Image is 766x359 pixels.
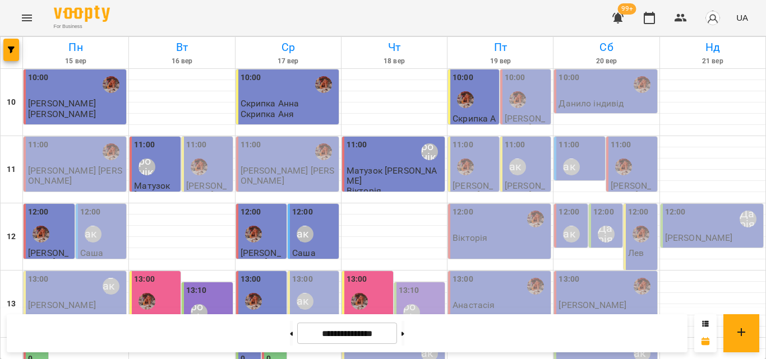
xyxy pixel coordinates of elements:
[54,23,110,30] span: For Business
[241,139,261,151] label: 11:00
[241,98,299,109] span: Скрипка Анна
[611,139,631,151] label: 11:00
[509,158,526,175] div: Литвак Анна
[457,91,474,108] img: Анна Клочаник
[241,273,261,286] label: 13:00
[134,273,155,286] label: 13:00
[241,166,336,185] p: [PERSON_NAME] [PERSON_NAME]
[351,293,368,310] img: Анна Клочаник
[28,109,96,119] p: [PERSON_NAME]
[399,285,419,297] label: 13:10
[453,233,487,243] p: Вікторія
[347,139,367,151] label: 11:00
[28,248,68,268] span: [PERSON_NAME]
[134,180,174,211] span: Матузок [PERSON_NAME]
[131,39,233,56] h6: Вт
[598,226,615,243] div: Дарія
[237,56,339,67] h6: 17 вер
[615,158,632,175] img: Анна Клочаник
[555,39,657,56] h6: Сб
[509,91,526,108] img: Анна Клочаник
[736,12,748,24] span: UA
[559,206,579,218] label: 12:00
[449,56,551,67] h6: 19 вер
[343,56,445,67] h6: 18 вер
[555,56,657,67] h6: 20 вер
[103,143,119,160] img: Анна Клочаник
[186,181,230,201] p: [PERSON_NAME]
[732,7,753,28] button: UA
[292,248,316,258] span: Саша
[527,211,544,227] img: Анна Клочаник
[28,72,49,84] label: 10:00
[245,226,262,243] img: Анна Клочаник
[563,158,580,175] div: Литвак Анна
[7,164,16,176] h6: 11
[85,226,101,243] div: Литвак Анна
[28,206,49,218] label: 12:00
[559,300,626,310] p: [PERSON_NAME]
[33,226,49,243] img: Анна Клочаник
[453,206,473,218] label: 12:00
[559,139,579,151] label: 11:00
[347,165,437,185] span: Матузок [PERSON_NAME]
[292,206,313,218] label: 12:00
[453,273,473,286] label: 13:00
[343,39,445,56] h6: Чт
[103,76,119,93] img: Анна Клочаник
[618,3,636,15] span: 99+
[80,248,104,258] p: Саша
[28,273,49,286] label: 13:00
[139,293,155,310] img: Анна Клочаник
[347,186,381,195] p: Вікторія
[628,206,649,218] label: 12:00
[634,76,650,93] img: Анна Клочаник
[449,39,551,56] h6: Пт
[241,72,261,84] label: 10:00
[103,278,119,295] div: Литвак Анна
[559,99,624,108] p: Данило індивід
[505,139,525,151] label: 11:00
[241,109,294,119] p: Скрипка Аня
[191,158,207,175] img: Анна Клочаник
[315,76,332,93] div: Анна Клочаник
[453,181,497,201] p: [PERSON_NAME]
[7,231,16,243] h6: 12
[634,278,650,295] img: Анна Клочаник
[54,6,110,22] img: Voopty Logo
[131,56,233,67] h6: 16 вер
[665,206,686,218] label: 12:00
[628,248,644,258] p: Лев
[662,39,764,56] h6: Нд
[186,285,207,297] label: 13:10
[457,158,474,175] img: Анна Клочаник
[245,293,262,310] img: Анна Клочаник
[453,300,495,310] p: Анастасія
[347,273,367,286] label: 13:00
[28,166,124,185] p: [PERSON_NAME] [PERSON_NAME]
[7,298,16,310] h6: 13
[527,278,544,295] div: Анна Клочаник
[705,10,721,26] img: avatar_s.png
[662,56,764,67] h6: 21 вер
[80,206,101,218] label: 12:00
[453,139,473,151] label: 11:00
[297,293,313,310] div: Литвак Анна
[237,39,339,56] h6: Ср
[297,226,313,243] div: Литвак Анна
[559,273,579,286] label: 13:00
[633,226,649,243] div: Анна Клочаник
[453,113,496,133] span: Скрипка Анна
